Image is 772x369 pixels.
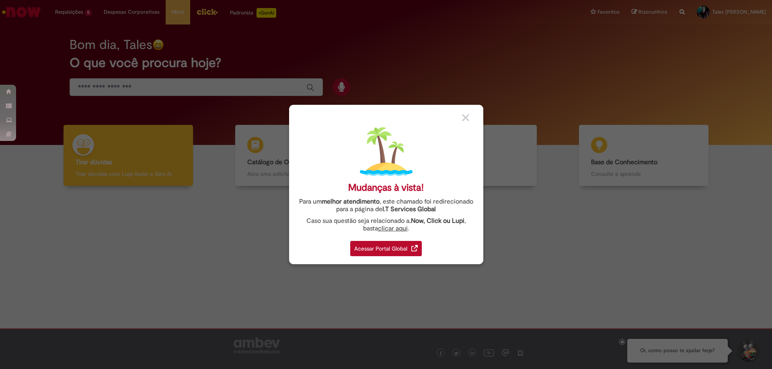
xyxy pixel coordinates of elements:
img: close_button_grey.png [462,114,469,121]
div: Caso sua questão seja relacionado a , basta . [295,217,477,232]
a: Acessar Portal Global [350,236,422,256]
a: I.T Services Global [382,201,436,213]
strong: melhor atendimento [322,198,380,206]
div: Mudanças à vista! [348,182,424,194]
a: clicar aqui [378,220,408,232]
strong: .Now, Click ou Lupi [409,217,464,225]
img: island.png [360,125,413,178]
div: Para um , este chamado foi redirecionado para a página de [295,198,477,213]
img: redirect_link.png [411,245,418,251]
div: Acessar Portal Global [350,241,422,256]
